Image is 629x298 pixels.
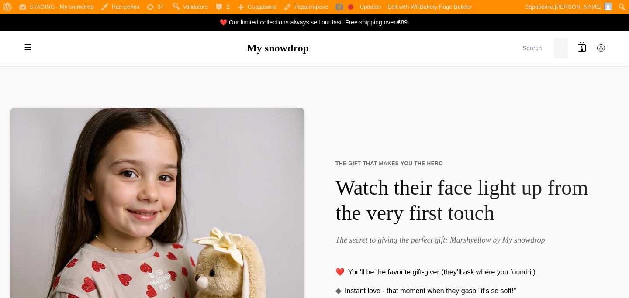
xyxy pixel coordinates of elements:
input: Search [519,38,554,58]
h1: Watch their face light up from the very first touch [335,175,608,225]
span: [PERSON_NAME] [555,3,601,10]
label: Toggle mobile menu [19,39,37,56]
h2: The secret to giving the perfect gift: Marshyellow by My snowdrop [335,236,608,245]
span: Instant love - that moment when they gasp "it's so soft!" [345,285,516,297]
a: 2 [573,40,591,57]
span: 2 [581,44,584,52]
span: THE GIFT THAT MAKES YOU THE HERO [335,160,608,168]
span: You'll be the favorite gift-giver (they'll ask where you found it) [348,267,536,278]
a: My snowdrop [247,42,309,54]
div: Focus keyphrase not set [348,4,353,10]
span: ◆ [335,285,341,297]
span: ❤️ [335,266,345,278]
